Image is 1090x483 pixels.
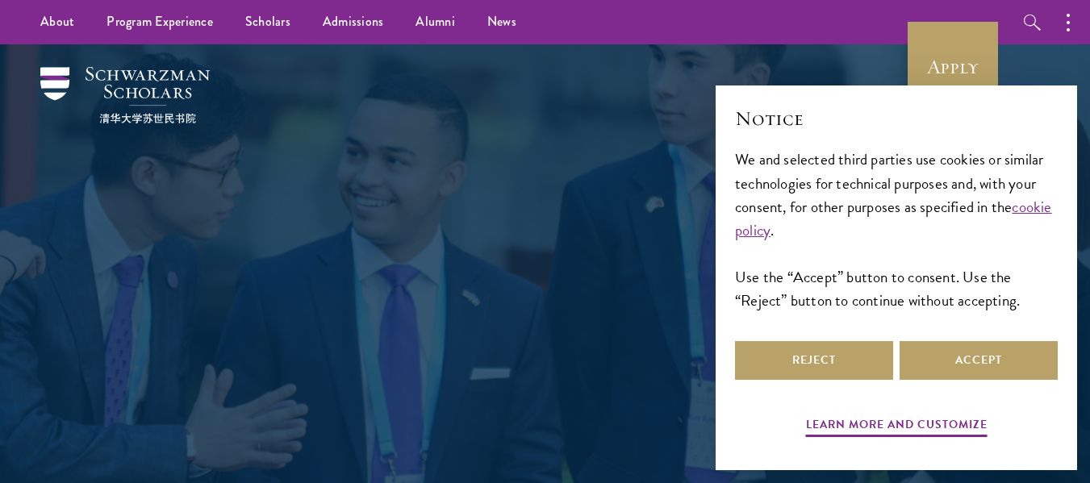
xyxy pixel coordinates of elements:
button: Accept [900,341,1058,380]
div: We and selected third parties use cookies or similar technologies for technical purposes and, wit... [735,148,1058,311]
button: Reject [735,341,893,380]
h2: Notice [735,105,1058,132]
a: Apply [908,22,998,112]
img: Schwarzman Scholars [40,67,210,123]
button: Learn more and customize [806,414,988,439]
a: cookie policy [735,195,1052,242]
